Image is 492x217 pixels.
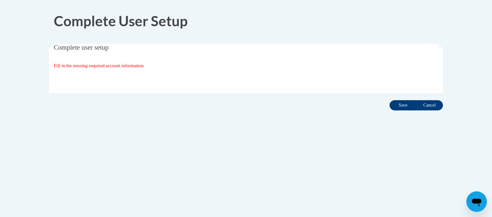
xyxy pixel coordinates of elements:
span: Fill in the missing required account information [54,63,144,68]
input: Save [389,100,416,110]
span: Complete user setup [54,44,109,51]
span: Complete User Setup [54,12,188,29]
input: Cancel [416,100,443,110]
iframe: Button to launch messaging window [466,191,487,212]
